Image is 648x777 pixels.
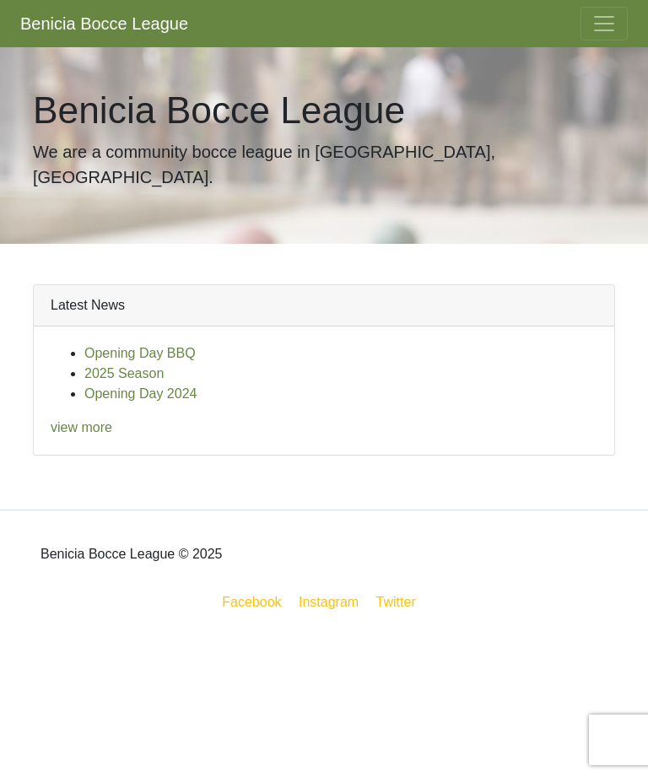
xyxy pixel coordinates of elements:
a: Instagram [295,591,362,612]
a: view more [51,420,112,434]
div: Benicia Bocce League © 2025 [20,524,628,585]
a: Facebook [219,591,284,612]
a: 2025 Season [84,366,164,380]
a: Benicia Bocce League [20,7,188,40]
div: Latest News [34,285,614,326]
a: Opening Day 2024 [84,386,197,401]
a: Twitter [373,591,429,612]
h1: Benicia Bocce League [33,88,615,132]
button: Toggle navigation [580,7,628,40]
p: We are a community bocce league in [GEOGRAPHIC_DATA], [GEOGRAPHIC_DATA]. [33,139,615,190]
a: Opening Day BBQ [84,346,196,360]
